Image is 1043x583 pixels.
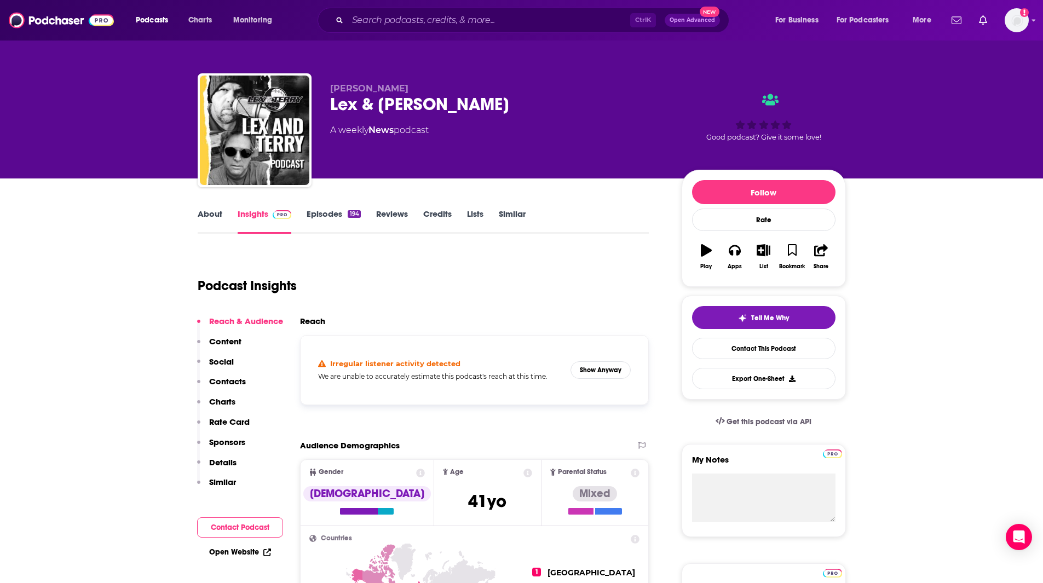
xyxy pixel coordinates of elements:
button: Charts [197,396,235,417]
h4: Irregular listener activity detected [330,359,460,368]
div: A weekly podcast [330,124,429,137]
span: Charts [188,13,212,28]
button: Reach & Audience [197,316,283,336]
span: Open Advanced [670,18,715,23]
span: Gender [319,469,343,476]
a: Credits [423,209,452,234]
button: List [749,237,777,276]
button: open menu [905,11,945,29]
div: Search podcasts, credits, & more... [328,8,740,33]
a: InsightsPodchaser Pro [238,209,292,234]
label: My Notes [692,454,835,474]
p: Sponsors [209,437,245,447]
p: Charts [209,396,235,407]
button: open menu [768,11,832,29]
span: Podcasts [136,13,168,28]
span: Tell Me Why [751,314,789,322]
img: Podchaser Pro [273,210,292,219]
span: For Business [775,13,819,28]
button: Play [692,237,721,276]
button: Follow [692,180,835,204]
a: Episodes194 [307,209,360,234]
a: Get this podcast via API [707,408,821,435]
span: 1 [532,568,541,576]
span: Good podcast? Give it some love! [706,133,821,141]
button: Contacts [197,376,246,396]
button: Similar [197,477,236,497]
span: Parental Status [558,469,607,476]
img: tell me why sparkle [738,314,747,322]
div: Open Intercom Messenger [1006,524,1032,550]
h1: Podcast Insights [198,278,297,294]
button: Open AdvancedNew [665,14,720,27]
div: 194 [348,210,360,218]
a: Pro website [823,448,842,458]
div: List [759,263,768,270]
button: Rate Card [197,417,250,437]
a: News [368,125,394,135]
span: For Podcasters [837,13,889,28]
button: Details [197,457,237,477]
img: Podchaser Pro [823,569,842,578]
span: [GEOGRAPHIC_DATA] [548,568,635,578]
p: Similar [209,477,236,487]
div: Apps [728,263,742,270]
img: Podchaser Pro [823,449,842,458]
p: Details [209,457,237,467]
a: Reviews [376,209,408,234]
div: Rate [692,209,835,231]
a: Charts [181,11,218,29]
span: Get this podcast via API [727,417,811,426]
svg: Add a profile image [1020,8,1029,17]
a: Show notifications dropdown [947,11,966,30]
span: 41 yo [468,490,506,512]
span: Ctrl K [630,13,656,27]
button: Bookmark [778,237,806,276]
a: Show notifications dropdown [975,11,992,30]
button: Show profile menu [1005,8,1029,32]
span: Logged in as AtriaBooks [1005,8,1029,32]
a: Contact This Podcast [692,338,835,359]
span: Age [450,469,464,476]
button: Sponsors [197,437,245,457]
a: Pro website [823,567,842,578]
a: Open Website [209,547,271,557]
span: Monitoring [233,13,272,28]
div: Play [700,263,712,270]
h2: Audience Demographics [300,440,400,451]
input: Search podcasts, credits, & more... [348,11,630,29]
div: Mixed [573,486,617,501]
span: More [913,13,931,28]
button: Apps [721,237,749,276]
h5: We are unable to accurately estimate this podcast's reach at this time. [318,372,562,380]
button: Social [197,356,234,377]
p: Content [209,336,241,347]
a: Similar [499,209,526,234]
div: [DEMOGRAPHIC_DATA] [303,486,431,501]
button: open menu [128,11,182,29]
img: Podchaser - Follow, Share and Rate Podcasts [9,10,114,31]
button: Contact Podcast [197,517,283,538]
button: Share [806,237,835,276]
div: Bookmark [779,263,805,270]
button: tell me why sparkleTell Me Why [692,306,835,329]
button: open menu [226,11,286,29]
button: Content [197,336,241,356]
p: Contacts [209,376,246,386]
p: Reach & Audience [209,316,283,326]
span: [PERSON_NAME] [330,83,408,94]
button: open menu [829,11,905,29]
h2: Reach [300,316,325,326]
a: About [198,209,222,234]
span: Countries [321,535,352,542]
a: Lists [467,209,483,234]
div: Share [814,263,828,270]
p: Rate Card [209,417,250,427]
div: Good podcast? Give it some love! [682,83,846,151]
img: User Profile [1005,8,1029,32]
button: Export One-Sheet [692,368,835,389]
img: Lex & Terry [200,76,309,185]
button: Show Anyway [571,361,631,379]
